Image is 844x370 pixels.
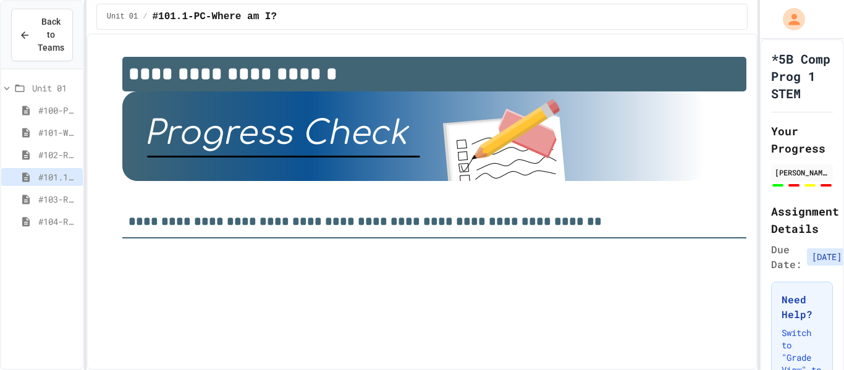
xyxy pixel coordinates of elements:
[38,148,78,161] span: #102-Rising Sun
[38,15,64,54] span: Back to Teams
[38,193,78,206] span: #103-Random Box
[152,9,277,24] span: #101.1-PC-Where am I?
[38,170,78,183] span: #101.1-PC-Where am I?
[775,167,829,178] div: [PERSON_NAME]
[771,242,802,272] span: Due Date:
[770,5,808,33] div: My Account
[771,50,833,102] h1: *5B Comp Prog 1 STEM
[771,122,833,157] h2: Your Progress
[143,12,147,22] span: /
[32,82,78,95] span: Unit 01
[11,9,73,61] button: Back to Teams
[782,292,822,322] h3: Need Help?
[107,12,138,22] span: Unit 01
[38,126,78,139] span: #101-What's This ??
[38,104,78,117] span: #100-Python
[38,215,78,228] span: #104-Rising Sun Plus
[771,203,833,237] h2: Assignment Details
